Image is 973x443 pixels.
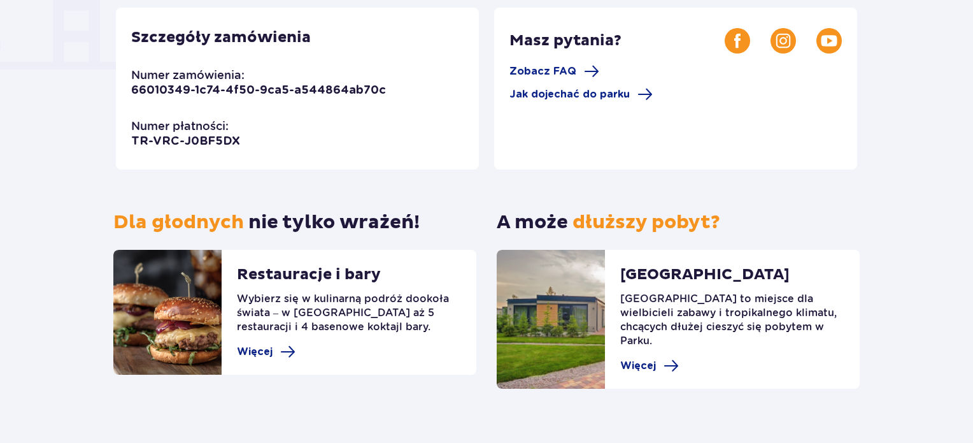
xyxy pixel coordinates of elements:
[113,250,222,375] img: restaurants
[509,87,653,102] a: Jak dojechać do parku
[725,28,750,54] img: Facebook
[771,28,796,54] img: Instagram
[620,359,656,373] span: Więcej
[620,358,679,374] a: Więcej
[509,64,599,79] a: Zobacz FAQ
[237,292,461,344] p: Wybierz się w kulinarną podróż dookoła świata – w [GEOGRAPHIC_DATA] aż 5 restauracji i 4 basenowe...
[237,345,273,359] span: Więcej
[620,292,844,358] p: [GEOGRAPHIC_DATA] to miejsce dla wielbicieli zabawy i tropikalnego klimatu, chcących dłużej ciesz...
[509,31,725,50] p: Masz pytania?
[497,210,720,235] p: A może
[131,28,311,47] p: Szczegóły zamówienia
[572,210,720,234] span: dłuższy pobyt?
[131,83,386,98] p: 66010349-1c74-4f50-9ca5-a544864ab70c
[237,344,295,359] a: Więcej
[620,265,790,292] p: [GEOGRAPHIC_DATA]
[113,210,244,234] span: Dla głodnych
[237,265,381,292] p: Restauracje i bary
[131,134,240,149] p: TR-VRC-J0BF5DX
[113,210,420,235] p: nie tylko wrażeń!
[509,87,630,101] span: Jak dojechać do parku
[497,250,605,389] img: Suntago Village
[131,119,229,134] p: Numer płatności:
[509,64,576,78] span: Zobacz FAQ
[816,28,842,54] img: Youtube
[131,68,245,83] p: Numer zamówienia:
